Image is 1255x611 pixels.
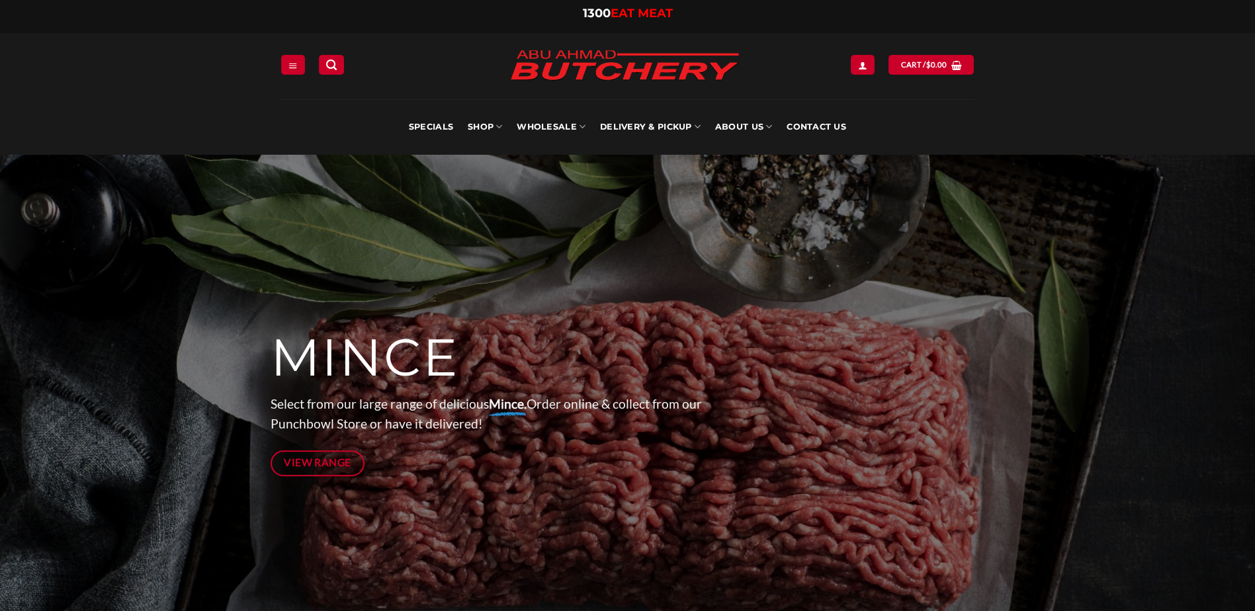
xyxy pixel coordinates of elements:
bdi: 0.00 [926,60,947,69]
a: Cart /$0.00 [888,55,974,74]
span: 1300 [583,6,611,20]
a: About Us [715,99,772,155]
a: 1300EAT MEAT [583,6,673,20]
a: Search [319,55,344,74]
strong: Mince. [489,396,527,411]
span: View Range [284,454,351,471]
a: View Range [271,450,365,476]
span: MINCE [271,326,459,389]
img: Abu Ahmad Butchery [499,41,750,91]
span: Select from our large range of delicious Order online & collect from our Punchbowl Store or have ... [271,396,702,432]
a: Contact Us [787,99,846,155]
span: EAT MEAT [611,6,673,20]
span: $ [926,59,931,71]
span: Cart / [901,59,947,71]
a: Login [851,55,875,74]
a: Menu [281,55,305,74]
a: Delivery & Pickup [600,99,701,155]
a: Wholesale [517,99,585,155]
a: SHOP [468,99,502,155]
a: Specials [409,99,453,155]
